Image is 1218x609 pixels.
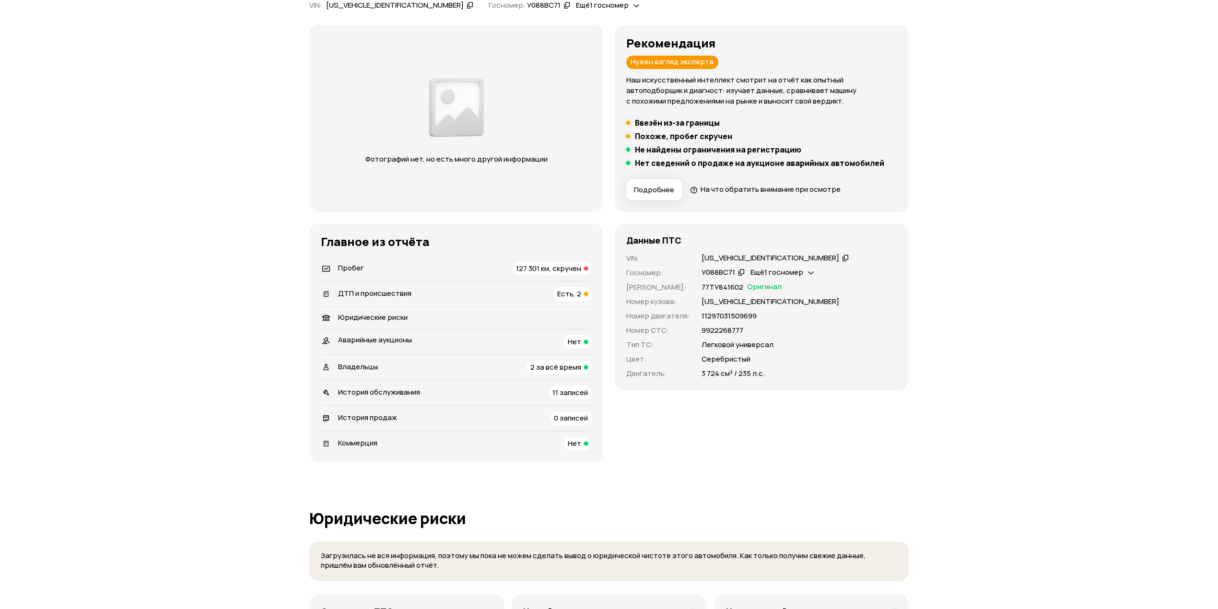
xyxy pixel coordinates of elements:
span: Пробег [338,263,364,273]
h5: Ввезён из-за границы [635,118,720,128]
span: 2 за всё время [530,362,581,372]
span: Ещё 1 госномер [750,267,803,277]
p: Легковой универсал [702,340,773,350]
span: 127 301 км, скручен [516,263,581,273]
p: 77ТУ841602 [702,282,743,293]
span: История продаж [338,412,397,422]
span: Нет [568,438,581,448]
p: Загрузилась не вся информация, поэтому мы пока не можем сделать вывод о юридической чистоте этого... [321,551,897,571]
p: 11297031509699 [702,311,757,321]
p: [US_VEHICLE_IDENTIFICATION_NUMBER] [702,296,839,307]
span: Есть, 2 [557,289,581,299]
h1: Юридические риски [309,510,909,527]
span: 11 записей [552,387,588,398]
p: Номер СТС : [626,325,690,336]
p: Фотографий нет, но есть много другой информации [356,154,557,164]
span: На что обратить внимание при осмотре [701,184,841,194]
h5: Не найдены ограничения на регистрацию [635,145,801,154]
p: Тип ТС : [626,340,690,350]
button: Подробнее [626,179,682,200]
h4: Данные ПТС [626,235,681,246]
p: Двигатель : [626,368,690,379]
span: Коммерция [338,438,377,448]
div: У088ВС71 [702,268,735,278]
div: Нужен взгляд эксперта [626,56,718,69]
p: VIN : [626,253,690,264]
span: 0 записей [554,413,588,423]
h5: Нет сведений о продаже на аукционе аварийных автомобилей [635,158,884,168]
span: Оригинал [747,282,782,293]
span: Юридические риски [338,312,408,322]
p: Серебристый [702,354,750,364]
h5: Похоже, пробег скручен [635,131,732,141]
h3: Рекомендация [626,36,897,50]
span: Владельцы [338,362,378,372]
p: Номер двигателя : [626,311,690,321]
span: Аварийные аукционы [338,335,412,345]
img: d89e54fb62fcf1f0.png [426,72,487,142]
span: ДТП и происшествия [338,288,411,298]
span: Нет [568,337,581,347]
a: На что обратить внимание при осмотре [690,184,841,194]
p: 3 724 см³ / 235 л.с. [702,368,765,379]
div: [US_VEHICLE_IDENTIFICATION_NUMBER] [702,253,839,263]
p: Госномер : [626,268,690,278]
p: [PERSON_NAME] : [626,282,690,293]
span: История обслуживания [338,387,420,397]
p: Цвет : [626,354,690,364]
div: [US_VEHICLE_IDENTIFICATION_NUMBER] [326,0,464,11]
span: Подробнее [634,185,674,195]
p: Номер кузова : [626,296,690,307]
div: У088ВС71 [527,0,561,11]
p: 9922268777 [702,325,743,336]
h3: Главное из отчёта [321,235,592,248]
p: Наш искусственный интеллект смотрит на отчёт как опытный автоподборщик и диагност: изучает данные... [626,75,897,106]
